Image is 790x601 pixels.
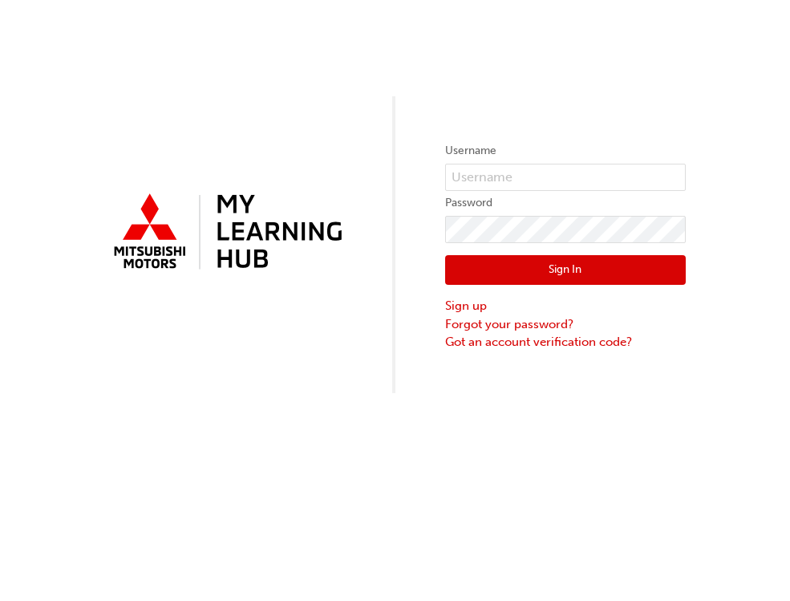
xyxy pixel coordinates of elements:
[445,255,686,286] button: Sign In
[445,141,686,160] label: Username
[445,315,686,334] a: Forgot your password?
[445,193,686,213] label: Password
[445,297,686,315] a: Sign up
[105,187,346,278] img: mmal
[445,164,686,191] input: Username
[445,333,686,351] a: Got an account verification code?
